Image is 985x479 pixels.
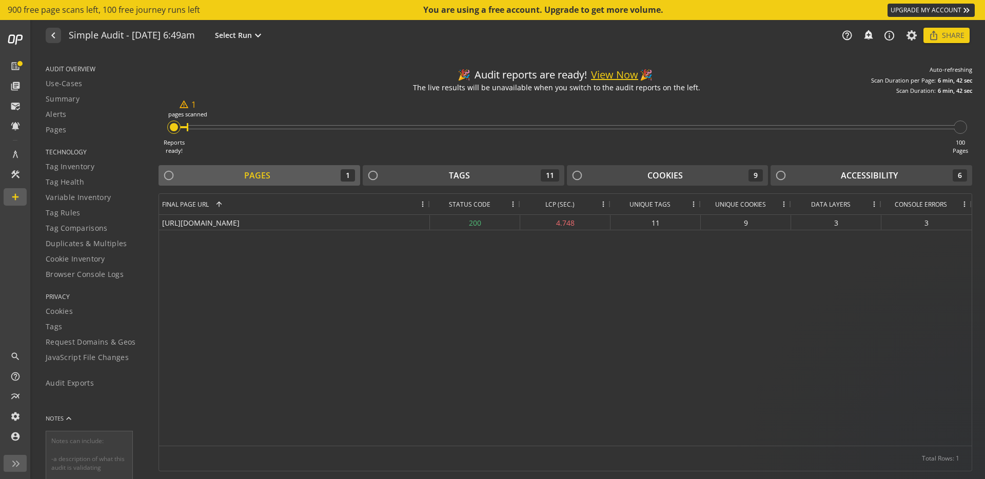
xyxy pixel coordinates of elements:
[46,109,67,119] span: Alerts
[938,87,972,95] div: 6 min, 42 sec
[10,121,21,131] mat-icon: notifications_active
[423,4,664,16] div: You are using a free account. Upgrade to get more volume.
[10,192,21,202] mat-icon: add
[10,149,21,159] mat-icon: architecture
[46,254,105,264] span: Cookie Inventory
[46,292,146,301] span: PRIVACY
[46,306,73,316] span: Cookies
[46,208,81,218] span: Tag Rules
[10,101,21,111] mat-icon: mark_email_read
[10,169,21,179] mat-icon: construction
[430,215,520,230] div: 200
[10,431,21,442] mat-icon: account_circle
[46,192,111,203] span: Variable Inventory
[10,391,21,402] mat-icon: multiline_chart
[179,99,196,111] div: 1
[520,215,610,230] div: 4.748
[871,76,936,85] div: Scan Duration per Page:
[413,83,700,93] div: The live results will be unavailable when you switch to the audit reports on the left.
[46,65,146,73] span: AUDIT OVERVIEW
[363,165,564,186] button: Tags11
[647,170,683,182] div: Cookies
[164,138,185,154] div: Reports ready!
[888,4,975,17] a: UPGRADE MY ACCOUNT
[159,165,360,186] button: Pages1
[953,169,967,182] div: 6
[938,76,972,85] div: 6 min, 42 sec
[896,87,936,95] div: Scan Duration:
[10,61,21,71] mat-icon: list_alt
[458,68,655,83] div: Audit reports are ready!
[567,165,769,186] button: Cookies9
[159,215,430,230] div: [URL][DOMAIN_NAME]
[46,177,84,187] span: Tag Health
[215,30,252,41] span: Select Run
[179,99,189,109] mat-icon: warning_amber
[46,238,127,249] span: Duplicates & Multiples
[895,200,947,209] span: Console Errors
[10,371,21,382] mat-icon: help_outline
[930,66,972,74] div: Auto-refreshing
[591,68,638,83] button: View Now
[629,200,671,209] span: Unique Tags
[545,200,575,209] span: LCP (SEC.)
[701,215,791,230] div: 9
[942,26,964,45] span: Share
[46,337,136,347] span: Request Domains & Geos
[46,162,94,172] span: Tag Inventory
[771,165,972,186] button: Accessibility6
[770,303,975,474] iframe: Intercom notifications message
[10,81,21,91] mat-icon: library_books
[811,200,851,209] span: Data Layers
[791,215,881,230] div: 3
[341,169,355,182] div: 1
[213,29,266,42] button: Select Run
[458,68,470,83] div: 🎉
[46,269,124,280] span: Browser Console Logs
[244,170,270,182] div: Pages
[46,148,146,156] span: TECHNOLOGY
[640,68,653,83] div: 🎉
[69,30,195,41] h1: Simple Audit - 11 August 2025 | 6:49am
[47,29,58,42] mat-icon: navigate_before
[46,125,67,135] span: Pages
[610,215,701,230] div: 11
[929,30,939,41] mat-icon: ios_share
[46,406,74,431] button: NOTES
[10,351,21,362] mat-icon: search
[46,94,80,104] span: Summary
[46,223,108,233] span: Tag Comparisons
[883,30,895,42] mat-icon: info_outline
[841,30,853,41] mat-icon: help_outline
[64,413,74,424] mat-icon: keyboard_arrow_up
[252,29,264,42] mat-icon: expand_more
[449,200,490,209] span: Status Code
[541,169,559,182] div: 11
[46,378,94,388] span: Audit Exports
[168,110,207,118] div: pages scanned
[449,170,470,182] div: Tags
[863,29,873,39] mat-icon: add_alert
[961,5,972,15] mat-icon: keyboard_double_arrow_right
[8,4,200,16] span: 900 free page scans left, 100 free journey runs left
[841,170,898,182] div: Accessibility
[46,78,83,89] span: Use-Cases
[881,215,972,230] div: 3
[162,200,209,209] span: Final Page URL
[923,28,970,43] button: Share
[46,322,62,332] span: Tags
[10,411,21,422] mat-icon: settings
[46,352,129,363] span: JavaScript File Changes
[748,169,763,182] div: 9
[715,200,766,209] span: Unique Cookies
[953,138,968,154] div: 100 Pages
